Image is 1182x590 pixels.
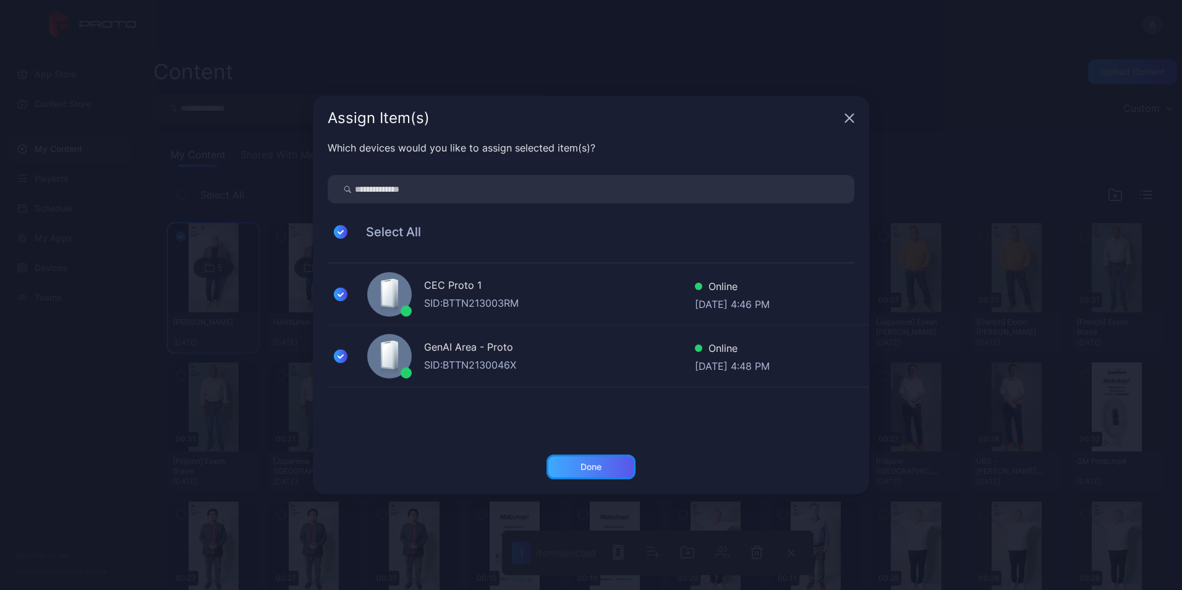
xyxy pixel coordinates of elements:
[354,224,421,239] span: Select All
[424,278,695,296] div: CEC Proto 1
[424,357,695,372] div: SID: BTTN2130046X
[424,340,695,357] div: GenAI Area - Proto
[695,297,770,309] div: [DATE] 4:46 PM
[695,359,770,371] div: [DATE] 4:48 PM
[328,111,840,126] div: Assign Item(s)
[695,341,770,359] div: Online
[695,279,770,297] div: Online
[424,296,695,310] div: SID: BTTN213003RM
[546,455,636,479] button: Done
[328,140,854,155] div: Which devices would you like to assign selected item(s)?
